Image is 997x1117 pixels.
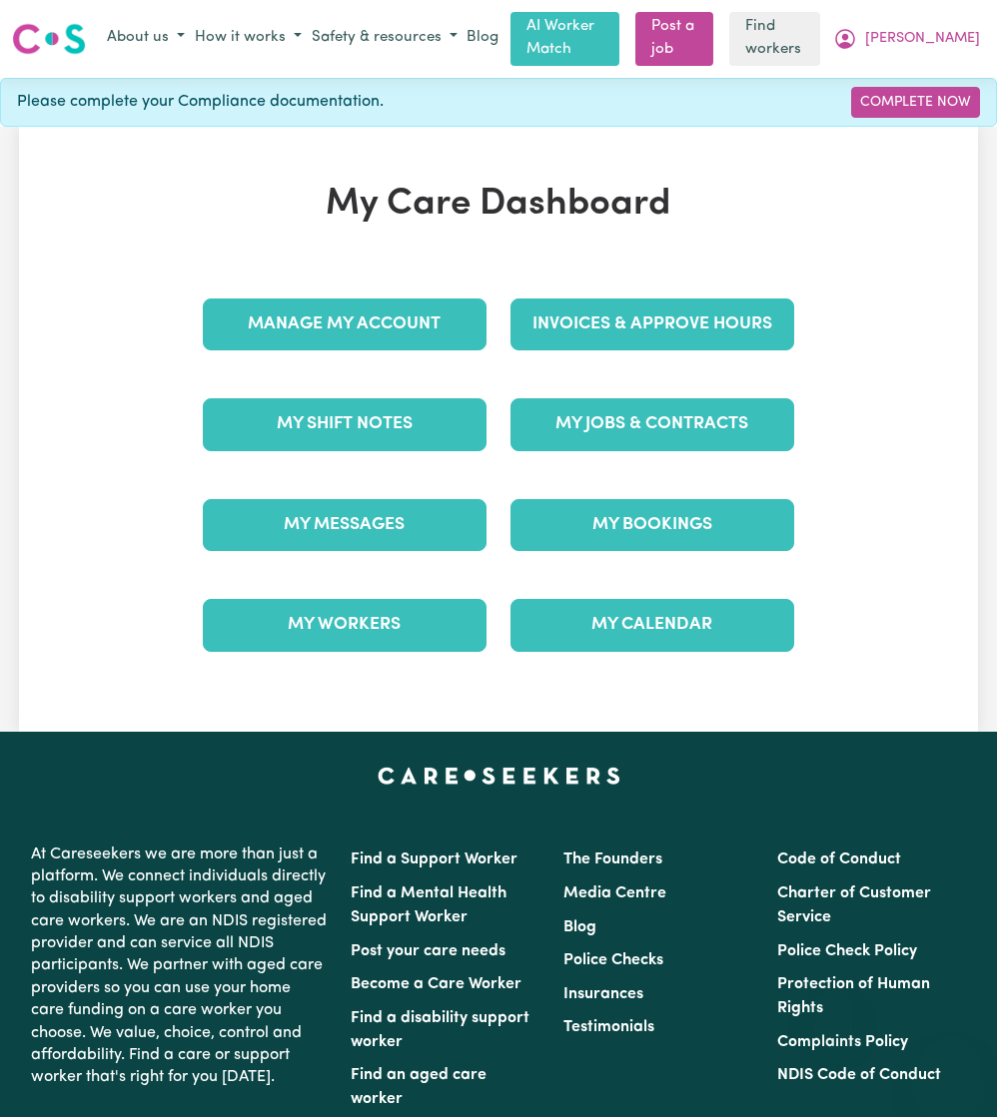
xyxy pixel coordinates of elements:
[351,885,506,925] a: Find a Mental Health Support Worker
[563,919,596,935] a: Blog
[777,976,930,1016] a: Protection of Human Rights
[203,398,487,450] a: My Shift Notes
[563,1019,654,1035] a: Testimonials
[563,952,663,968] a: Police Checks
[510,298,794,350] a: Invoices & Approve Hours
[813,989,853,1029] iframe: Close message
[351,976,521,992] a: Become a Care Worker
[203,499,487,551] a: My Messages
[917,1037,981,1101] iframe: Button to launch messaging window
[777,885,931,925] a: Charter of Customer Service
[351,1067,487,1107] a: Find an aged care worker
[563,851,662,867] a: The Founders
[190,22,307,55] button: How it works
[777,851,901,867] a: Code of Conduct
[635,12,713,66] a: Post a job
[378,768,620,784] a: Careseekers home page
[510,499,794,551] a: My Bookings
[563,885,666,901] a: Media Centre
[777,1034,908,1050] a: Complaints Policy
[12,16,86,62] a: Careseekers logo
[851,87,980,118] a: Complete Now
[563,986,643,1002] a: Insurances
[510,12,619,66] a: AI Worker Match
[17,90,384,114] span: Please complete your Compliance documentation.
[203,298,487,350] a: Manage My Account
[777,1067,941,1083] a: NDIS Code of Conduct
[203,599,487,651] a: My Workers
[463,23,502,54] a: Blog
[307,22,463,55] button: Safety & resources
[102,22,190,55] button: About us
[31,836,327,1097] p: At Careseekers we are more than just a platform. We connect individuals directly to disability su...
[828,22,985,56] button: My Account
[351,851,517,867] a: Find a Support Worker
[191,183,806,227] h1: My Care Dashboard
[510,398,794,450] a: My Jobs & Contracts
[351,943,505,959] a: Post your care needs
[865,28,980,50] span: [PERSON_NAME]
[351,1010,529,1050] a: Find a disability support worker
[729,12,820,66] a: Find workers
[12,21,86,57] img: Careseekers logo
[510,599,794,651] a: My Calendar
[777,943,917,959] a: Police Check Policy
